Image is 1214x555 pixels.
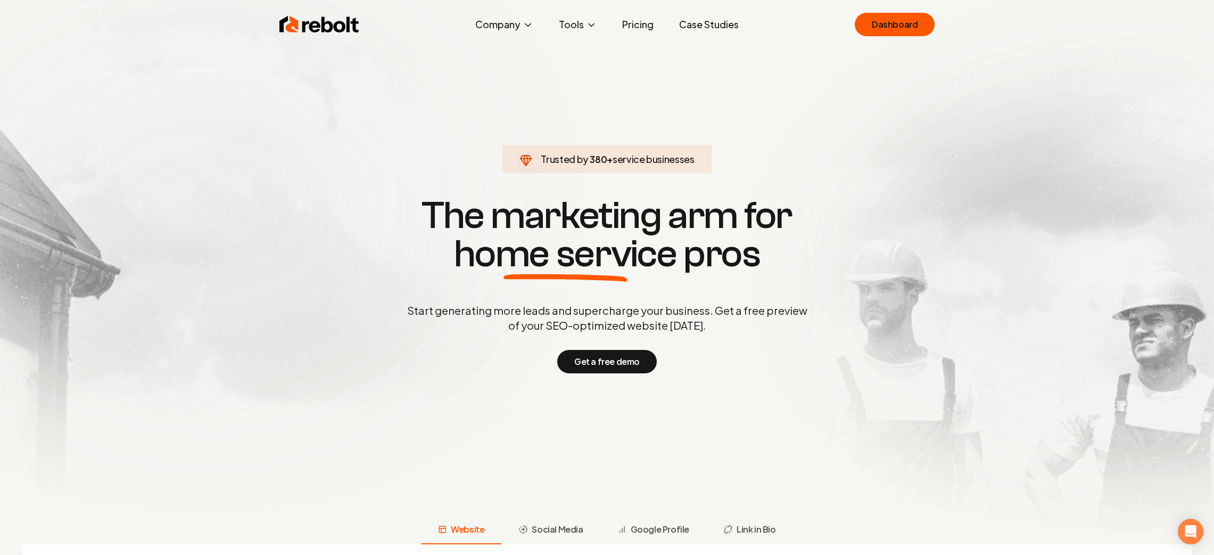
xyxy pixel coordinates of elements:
[279,14,359,35] img: Rebolt Logo
[557,350,657,373] button: Get a free demo
[532,523,583,536] span: Social Media
[501,517,600,544] button: Social Media
[421,517,501,544] button: Website
[451,523,484,536] span: Website
[613,153,695,165] span: service businesses
[405,303,810,333] p: Start generating more leads and supercharge your business. Get a free preview of your SEO-optimiz...
[352,197,863,273] h1: The marketing arm for pros
[706,517,793,544] button: Link in Bio
[855,13,935,36] a: Dashboard
[614,14,662,35] a: Pricing
[467,14,542,35] button: Company
[454,235,677,273] span: home service
[607,153,613,165] span: +
[1178,519,1203,544] div: Open Intercom Messenger
[550,14,605,35] button: Tools
[541,153,588,165] span: Trusted by
[590,152,607,167] span: 380
[600,517,706,544] button: Google Profile
[671,14,747,35] a: Case Studies
[737,523,776,536] span: Link in Bio
[631,523,689,536] span: Google Profile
